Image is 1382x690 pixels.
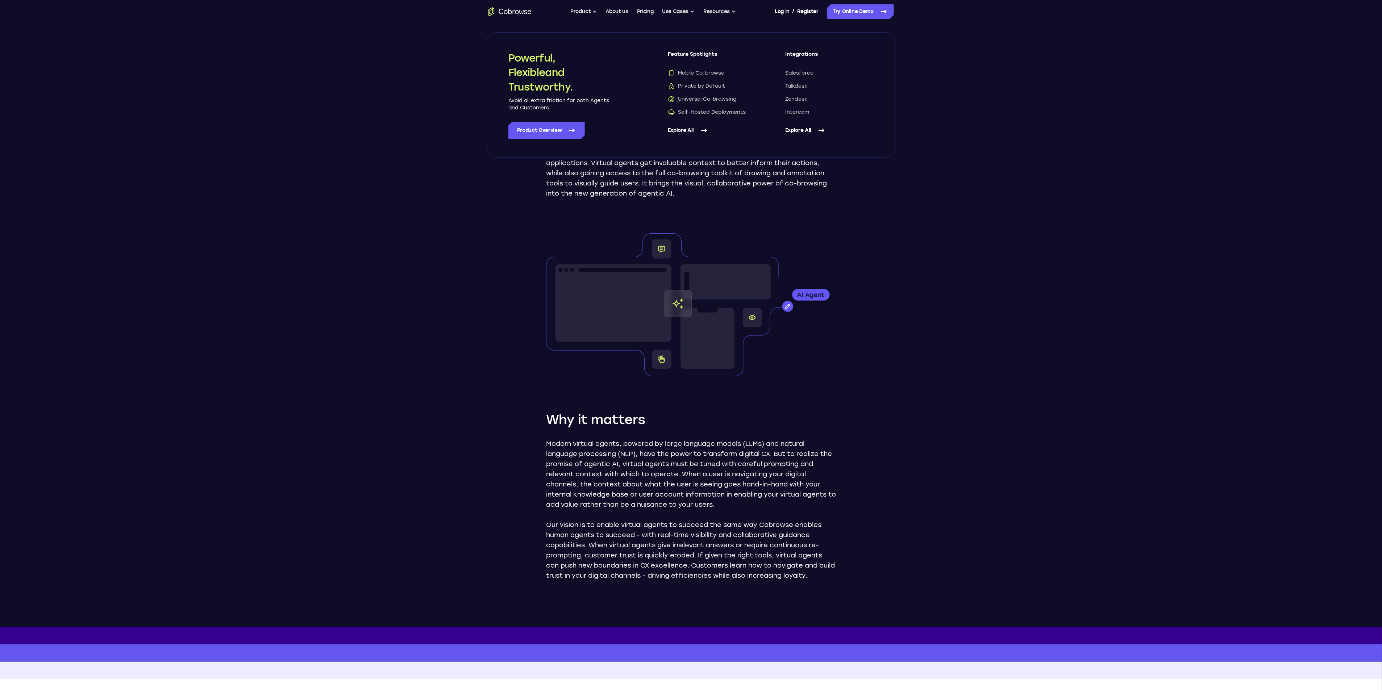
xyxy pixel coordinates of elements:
[785,83,874,90] a: Talkdesk
[792,7,795,16] span: /
[668,109,746,116] span: Self-Hosted Deployments
[546,138,836,198] p: AI Virtual Agent Co-browse extends co-browsing functionality to your virtual agents, enabling the...
[785,83,807,90] span: Talkdesk
[668,51,756,64] span: Feature Spotlights
[785,109,874,116] a: Intercom
[668,122,756,139] a: Explore All
[668,83,675,90] img: Private by Default
[785,122,874,139] a: Explore All
[785,70,874,77] a: Salesforce
[668,70,724,77] span: Mobile Co-browse
[606,4,628,19] a: About us
[488,7,532,16] a: Go to the home page
[546,439,836,510] p: Modern virtual agents, powered by large language models (LLMs) and natural language processing (N...
[785,96,807,103] span: Zendesk
[785,51,874,64] span: Integrations
[668,83,725,90] span: Private by Default
[775,4,789,19] a: Log In
[798,4,819,19] a: Register
[668,96,756,103] a: Universal Co-browsingUniversal Co-browsing
[546,520,836,581] p: Our vision is to enable virtual agents to succeed the same way Cobrowse enables human agents to s...
[668,96,675,103] img: Universal Co-browsing
[785,109,809,116] span: Intercom
[508,122,585,139] a: Product Overview
[668,109,675,116] img: Self-Hosted Deployments
[508,97,610,112] p: Avoid all extra friction for both Agents and Customers.
[570,4,597,19] button: Product
[827,4,894,19] a: Try Online Demo
[508,51,610,94] h2: Powerful, Flexible and Trustworthy.
[785,96,874,103] a: Zendesk
[785,70,813,77] span: Salesforce
[546,233,836,376] img: Window wireframes with cobrowse components
[668,96,736,103] span: Universal Co-browsing
[637,4,654,19] a: Pricing
[546,411,836,428] h2: Why it matters
[668,83,756,90] a: Private by DefaultPrivate by Default
[668,70,675,77] img: Mobile Co-browse
[668,70,756,77] a: Mobile Co-browseMobile Co-browse
[662,4,695,19] button: Use Cases
[668,109,756,116] a: Self-Hosted DeploymentsSelf-Hosted Deployments
[703,4,736,19] button: Resources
